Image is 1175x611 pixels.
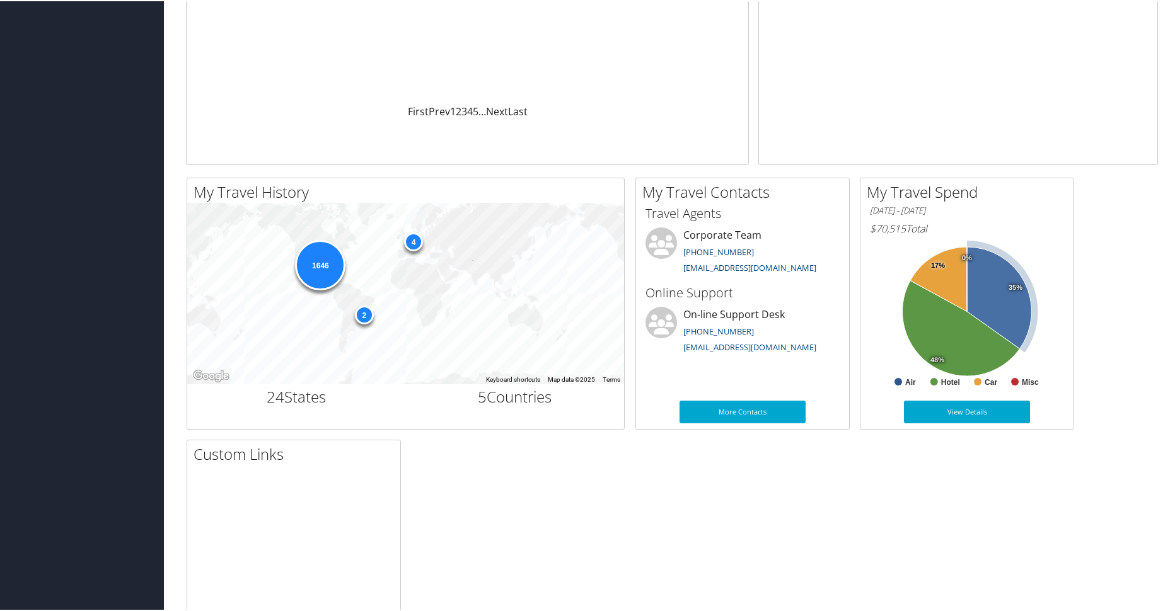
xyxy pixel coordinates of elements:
[404,231,423,249] div: 4
[456,103,461,117] a: 2
[197,385,396,406] h2: States
[508,103,528,117] a: Last
[683,340,816,351] a: [EMAIL_ADDRESS][DOMAIN_NAME]
[354,304,373,323] div: 2
[931,261,945,268] tspan: 17%
[1022,377,1039,385] text: Misc
[683,261,816,272] a: [EMAIL_ADDRESS][DOMAIN_NAME]
[645,203,840,221] h3: Travel Agents
[190,367,232,383] a: Open this area in Google Maps (opens a new window)
[194,180,624,202] h2: My Travel History
[904,399,1030,422] a: View Details
[867,180,1074,202] h2: My Travel Spend
[680,399,806,422] a: More Contacts
[985,377,997,385] text: Car
[486,374,540,383] button: Keyboard shortcuts
[870,203,1064,215] h6: [DATE] - [DATE]
[295,239,345,289] div: 1646
[962,253,972,261] tspan: 0%
[408,103,429,117] a: First
[639,305,846,357] li: On-line Support Desk
[870,220,1064,234] h6: Total
[642,180,849,202] h2: My Travel Contacts
[639,226,846,278] li: Corporate Team
[930,355,944,363] tspan: 48%
[429,103,450,117] a: Prev
[415,385,615,406] h2: Countries
[683,324,754,336] a: [PHONE_NUMBER]
[450,103,456,117] a: 1
[190,367,232,383] img: Google
[478,385,487,406] span: 5
[473,103,478,117] a: 5
[870,220,906,234] span: $70,515
[941,377,960,385] text: Hotel
[683,245,754,256] a: [PHONE_NUMBER]
[267,385,284,406] span: 24
[486,103,508,117] a: Next
[905,377,916,385] text: Air
[1009,283,1022,290] tspan: 35%
[548,375,595,382] span: Map data ©2025
[194,442,400,464] h2: Custom Links
[478,103,486,117] span: …
[461,103,467,117] a: 3
[603,375,620,382] a: Terms (opens in new tab)
[467,103,473,117] a: 4
[645,283,840,300] h3: Online Support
